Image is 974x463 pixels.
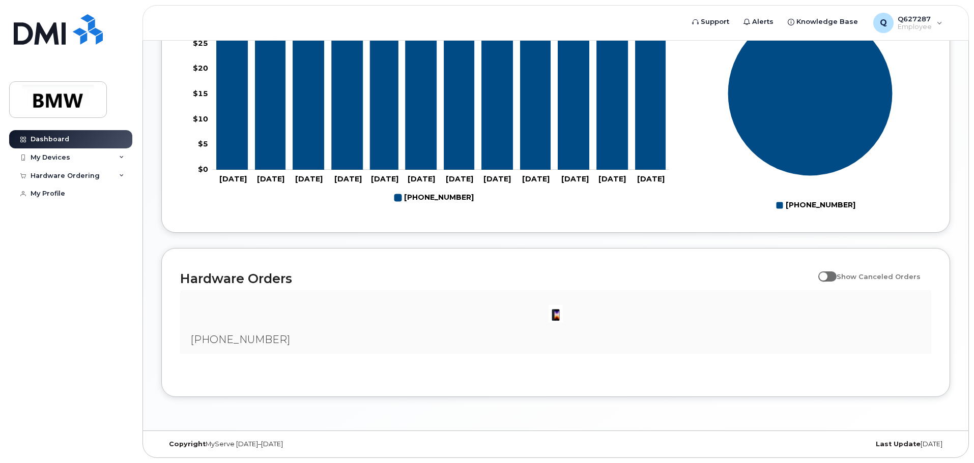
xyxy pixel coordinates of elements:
tspan: [DATE] [334,174,362,183]
tspan: [DATE] [446,174,473,183]
tspan: [DATE] [637,174,665,183]
tspan: $5 [198,139,208,148]
tspan: $10 [193,114,208,123]
tspan: [DATE] [257,174,284,183]
g: 864-201-4238 [394,189,474,206]
span: Employee [898,23,932,31]
g: 864-201-4238 [217,17,666,169]
a: Support [685,12,736,32]
span: [PHONE_NUMBER] [190,333,290,346]
tspan: [DATE] [408,174,435,183]
span: Knowledge Base [796,17,858,27]
span: Show Canceled Orders [837,272,921,281]
tspan: [DATE] [371,174,398,183]
div: MyServe [DATE]–[DATE] [161,440,424,448]
span: Alerts [752,17,774,27]
h2: Hardware Orders [180,271,813,286]
input: Show Canceled Orders [818,267,826,275]
tspan: $20 [193,64,208,73]
tspan: [DATE] [561,174,589,183]
a: Alerts [736,12,781,32]
g: Legend [394,189,474,206]
g: Series [728,11,893,176]
div: [DATE] [687,440,950,448]
span: Q [880,17,887,29]
tspan: [DATE] [483,174,511,183]
tspan: $15 [193,89,208,98]
div: Q627287 [866,13,950,33]
g: Chart [728,11,893,213]
strong: Last Update [876,440,921,448]
tspan: [DATE] [598,174,626,183]
tspan: [DATE] [295,174,323,183]
tspan: [DATE] [522,174,550,183]
img: image20231002-3703462-1angbar.jpeg [546,303,566,324]
iframe: Messenger Launcher [930,419,966,455]
tspan: $0 [198,165,208,174]
span: Support [701,17,729,27]
span: Q627287 [898,15,932,23]
strong: Copyright [169,440,206,448]
g: Legend [776,197,855,214]
a: Knowledge Base [781,12,865,32]
tspan: $25 [193,38,208,47]
tspan: [DATE] [219,174,247,183]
